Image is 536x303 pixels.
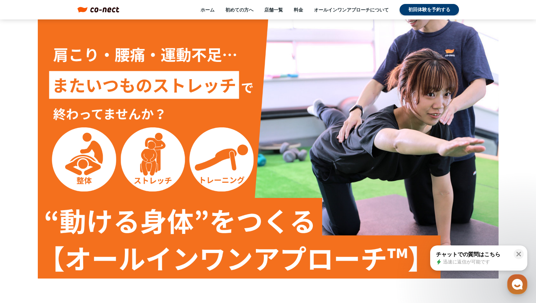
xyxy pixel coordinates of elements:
[400,4,459,15] a: 初回体験を予約する
[225,6,253,13] a: 初めての方へ
[294,6,303,13] a: 料金
[264,6,283,13] a: 店舗一覧
[201,6,215,13] a: ホーム
[314,6,389,13] a: オールインワンアプローチについて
